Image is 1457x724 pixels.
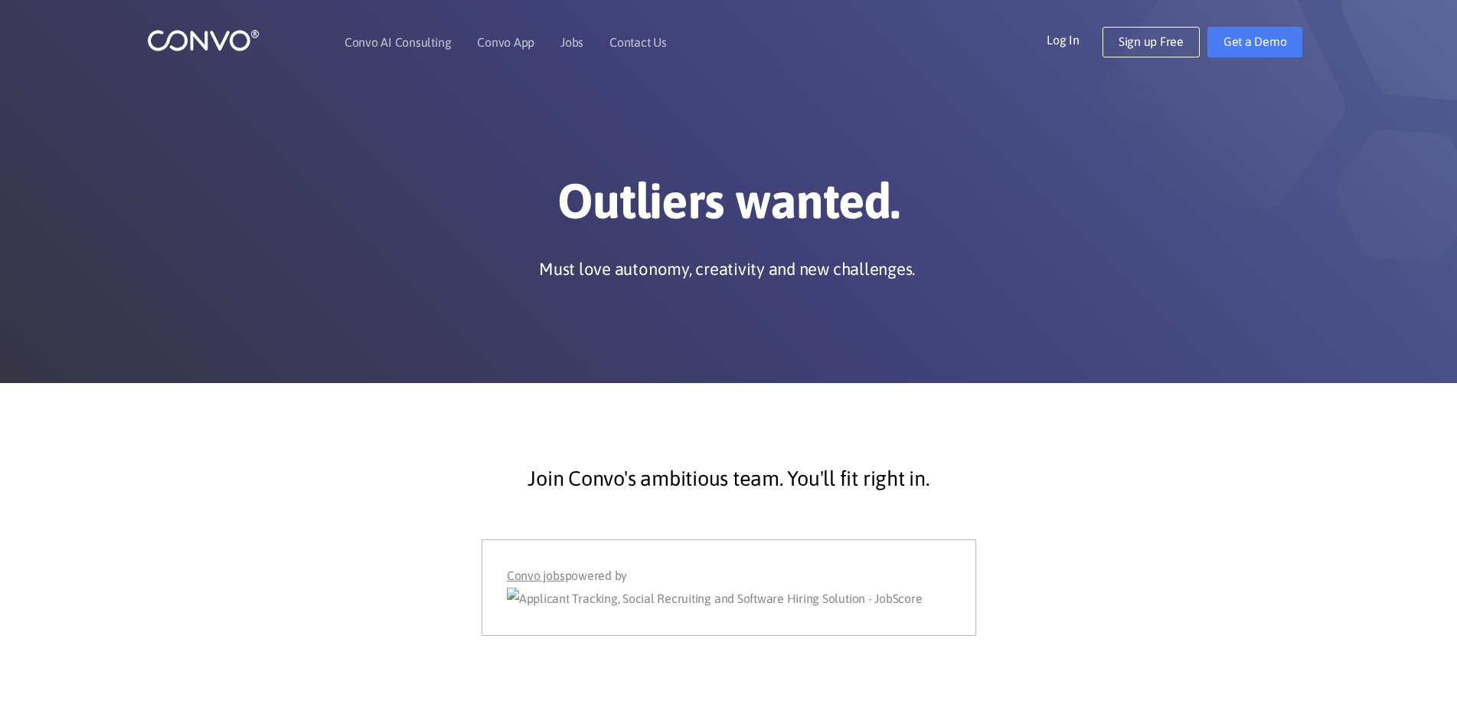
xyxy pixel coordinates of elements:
div: powered by [507,565,950,611]
a: Get a Demo [1207,27,1303,57]
a: Convo App [477,36,534,48]
img: logo_1.png [147,28,260,52]
a: Convo AI Consulting [345,36,451,48]
a: Jobs [560,36,583,48]
h1: Outliers wanted. [304,172,1154,242]
a: Contact Us [609,36,667,48]
p: Join Convo's ambitious team. You'll fit right in. [315,460,1142,498]
img: Applicant Tracking, Social Recruiting and Software Hiring Solution - JobScore [507,588,923,611]
a: Sign up Free [1103,27,1200,57]
a: Log In [1047,27,1103,51]
a: Convo jobs [507,565,565,588]
p: Must love autonomy, creativity and new challenges. [539,257,915,280]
